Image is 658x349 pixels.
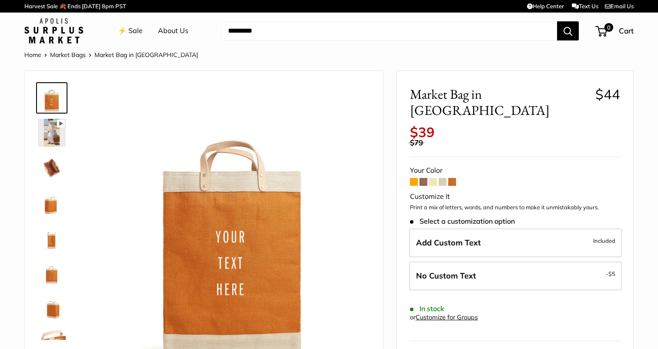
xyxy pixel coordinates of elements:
a: Customize for Groups [416,313,478,321]
a: Market Bag in Cognac [36,82,67,114]
img: description_Seal of authenticity printed on the backside of every bag. [38,258,66,286]
img: Apolis: Surplus Market [24,18,83,44]
nav: Breadcrumb [24,49,198,60]
label: Add Custom Text [409,228,622,257]
img: Market Bag in Cognac [38,223,66,251]
div: or [410,312,478,323]
p: Print a mix of letters, words, and numbers to make it unmistakably yours. [410,203,620,212]
span: Market Bag in [GEOGRAPHIC_DATA] [94,51,198,59]
span: No Custom Text [416,271,476,281]
span: Market Bag in [GEOGRAPHIC_DATA] [410,86,589,118]
a: ⚡️ Sale [118,24,143,37]
div: Customize It [410,190,620,203]
a: Market Bag in Cognac [36,291,67,322]
span: Add Custom Text [416,238,481,248]
a: Market Bag in Cognac [36,117,67,148]
span: In stock [410,305,444,313]
label: Leave Blank [409,262,622,290]
span: $39 [410,124,435,141]
input: Search... [221,21,557,40]
a: Market Bag in Cognac [36,152,67,183]
a: Market Bag in Cognac [36,221,67,253]
button: Search [557,21,579,40]
a: description_Seal of authenticity printed on the backside of every bag. [36,256,67,288]
a: Email Us [605,3,634,10]
span: Cart [619,26,634,35]
span: Select a customization option [410,217,515,225]
div: Your Color [410,164,620,177]
span: $79 [410,138,423,147]
a: Text Us [572,3,598,10]
span: $44 [595,86,620,103]
img: Market Bag in Cognac [38,188,66,216]
a: 0 Cart [596,24,634,38]
span: - [606,268,615,279]
a: Home [24,51,41,59]
a: Market Bags [50,51,86,59]
img: Market Bag in Cognac [38,154,66,181]
img: Market Bag in Cognac [38,293,66,321]
img: Market Bag in Cognac [38,84,66,112]
span: 0 [604,23,613,32]
img: Market Bag in Cognac [38,119,66,147]
span: $5 [608,270,615,277]
a: Help Center [527,3,564,10]
a: Market Bag in Cognac [36,187,67,218]
a: About Us [158,24,188,37]
span: Included [593,235,615,246]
